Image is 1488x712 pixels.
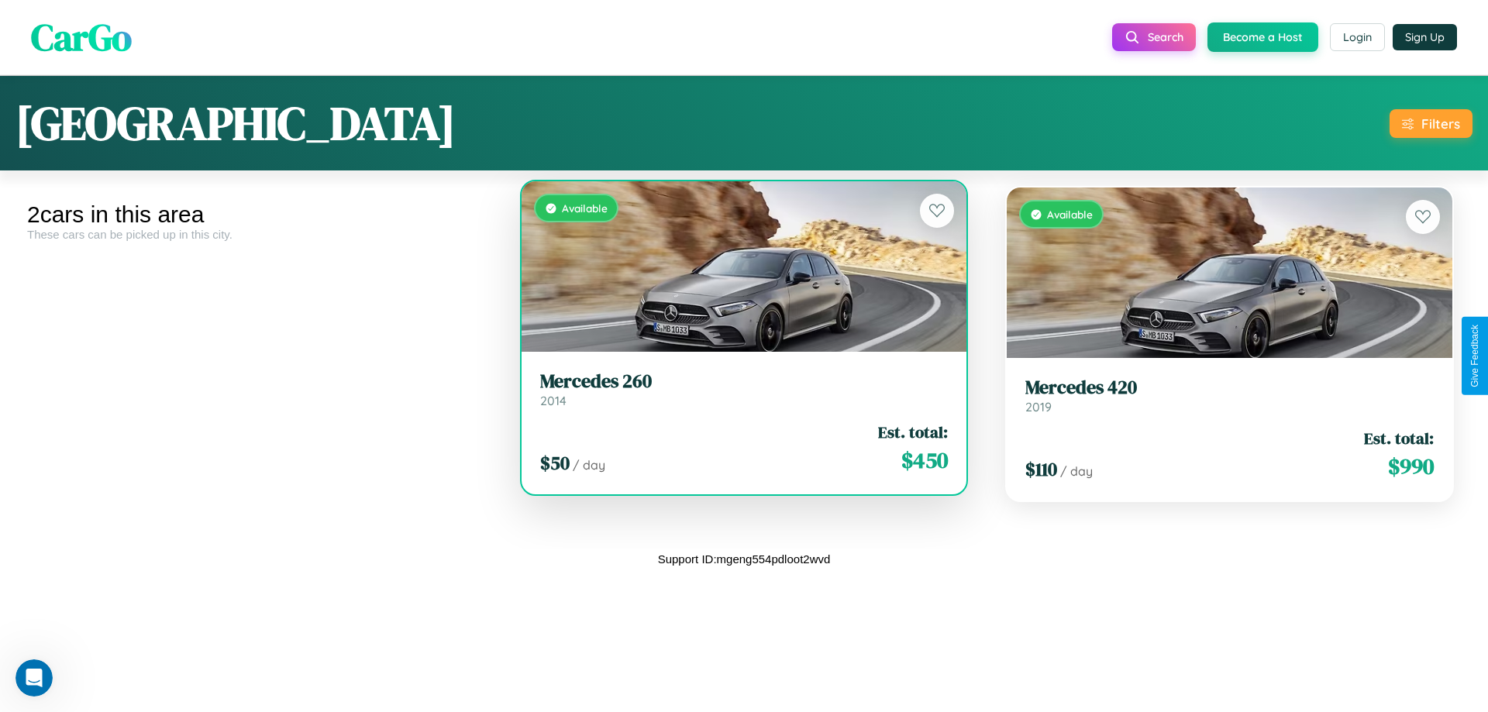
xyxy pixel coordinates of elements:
span: / day [1060,463,1093,479]
span: Search [1148,30,1183,44]
span: $ 450 [901,445,948,476]
h3: Mercedes 260 [540,370,949,393]
div: These cars can be picked up in this city. [27,228,490,241]
div: 2 cars in this area [27,201,490,228]
span: CarGo [31,12,132,63]
span: $ 110 [1025,456,1057,482]
div: Filters [1421,115,1460,132]
button: Become a Host [1207,22,1318,52]
button: Sign Up [1393,24,1457,50]
button: Filters [1390,109,1472,138]
button: Search [1112,23,1196,51]
span: / day [573,457,605,473]
iframe: Intercom live chat [15,659,53,697]
a: Mercedes 2602014 [540,370,949,408]
span: Est. total: [878,421,948,443]
div: Give Feedback [1469,325,1480,387]
span: Available [562,201,608,215]
span: $ 50 [540,450,570,476]
p: Support ID: mgeng554pdloot2wvd [658,549,831,569]
a: Mercedes 4202019 [1025,377,1434,414]
span: 2019 [1025,399,1052,414]
h1: [GEOGRAPHIC_DATA] [15,91,456,155]
h3: Mercedes 420 [1025,377,1434,399]
span: $ 990 [1388,451,1434,482]
span: 2014 [540,393,567,408]
span: Est. total: [1364,427,1434,449]
button: Login [1330,23,1385,51]
span: Available [1047,208,1093,221]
